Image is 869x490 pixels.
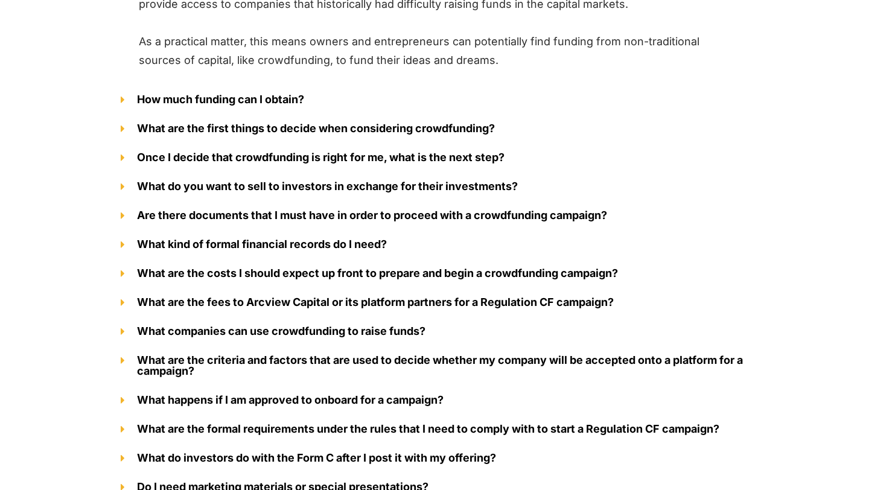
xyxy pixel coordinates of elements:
a: What are the criteria and factors that are used to decide whether my company will be accepted ont... [137,354,743,377]
a: Once I decide that crowdfunding is right for me, what is the next step? [137,151,505,164]
a: What do you want to sell to investors in exchange for their investments? [137,180,518,192]
a: How much funding can I obtain? [137,93,304,106]
p: As a practical matter, this means owners and entrepreneurs can potentially find funding from non-... [139,32,730,70]
a: Are there documents that I must have in order to proceed with a crowdfunding campaign? [137,209,607,221]
div: What are the costs I should expect up front to prepare and begin a crowdfunding campaign? [109,259,760,288]
a: What are the formal requirements under the rules that I need to comply with to start a Regulation... [137,422,719,435]
div: How much funding can I obtain? [109,85,760,114]
div: What kind of formal financial records do I need? [109,230,760,259]
div: Are there documents that I must have in order to proceed with a crowdfunding campaign? [109,201,760,230]
div: What are the first things to decide when considering crowdfunding? [109,114,760,143]
a: What are the costs I should expect up front to prepare and begin a crowdfunding campaign? [137,267,618,279]
div: What do investors do with the Form C after I post it with my offering? [109,444,760,472]
a: What are the fees to Arcview Capital or its platform partners for a Regulation CF campaign? [137,296,614,308]
a: What happens if I am approved to onboard for a campaign? [137,393,444,406]
a: What do investors do with the Form C after I post it with my offering? [137,451,496,464]
div: What do you want to sell to investors in exchange for their investments? [109,172,760,201]
div: What are the fees to Arcview Capital or its platform partners for a Regulation CF campaign? [109,288,760,317]
div: What are the criteria and factors that are used to decide whether my company will be accepted ont... [109,346,760,386]
a: What kind of formal financial records do I need? [137,238,387,250]
div: What companies can use crowdfunding to raise funds? [109,317,760,346]
a: What are the first things to decide when considering crowdfunding? [137,122,495,135]
div: What are the formal requirements under the rules that I need to comply with to start a Regulation... [109,415,760,444]
div: Once I decide that crowdfunding is right for me, what is the next step? [109,143,760,172]
div: What happens if I am approved to onboard for a campaign? [109,386,760,415]
a: What companies can use crowdfunding to raise funds? [137,325,425,337]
